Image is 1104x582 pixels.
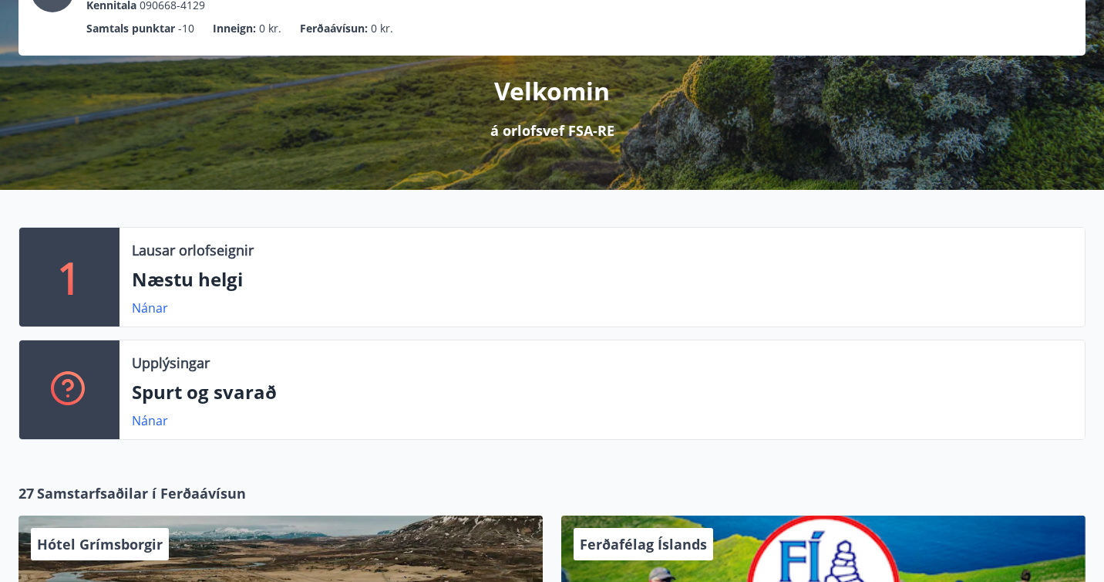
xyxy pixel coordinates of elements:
[494,74,610,108] p: Velkomin
[19,483,34,503] span: 27
[259,20,281,37] span: 0 kr.
[490,120,614,140] p: á orlofsvef FSA-RE
[86,20,175,37] p: Samtals punktar
[300,20,368,37] p: Ferðaávísun :
[371,20,393,37] span: 0 kr.
[132,240,254,260] p: Lausar orlofseignir
[132,379,1072,405] p: Spurt og svarað
[580,535,707,553] span: Ferðafélag Íslands
[37,483,246,503] span: Samstarfsaðilar í Ferðaávísun
[132,353,210,373] p: Upplýsingar
[132,266,1072,293] p: Næstu helgi
[178,20,194,37] span: -10
[57,248,82,306] p: 1
[132,412,168,429] a: Nánar
[132,299,168,316] a: Nánar
[37,535,163,553] span: Hótel Grímsborgir
[213,20,256,37] p: Inneign :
